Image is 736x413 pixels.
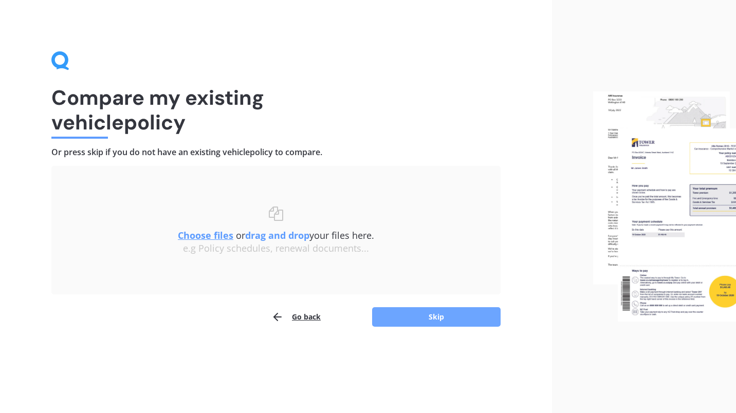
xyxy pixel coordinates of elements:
[593,91,736,322] img: files.webp
[178,229,233,241] u: Choose files
[72,243,480,254] div: e.g Policy schedules, renewal documents...
[372,307,501,327] button: Skip
[245,229,309,241] b: drag and drop
[271,307,321,327] button: Go back
[178,229,374,241] span: or your files here.
[51,85,501,135] h1: Compare my existing vehicle policy
[51,147,501,158] h4: Or press skip if you do not have an existing vehicle policy to compare.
